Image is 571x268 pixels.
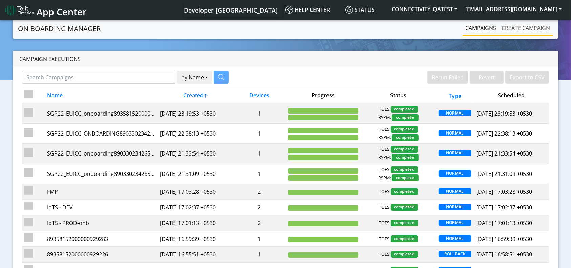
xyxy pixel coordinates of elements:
[391,220,418,226] span: completed
[387,3,461,15] button: CONNECTIVITY_QATEST
[47,235,155,243] div: 89358152000000929283
[391,166,418,173] span: completed
[391,251,418,258] span: completed
[476,219,532,227] span: [DATE] 17:01:13 +0530
[233,103,285,123] td: 1
[233,144,285,164] td: 1
[285,6,330,14] span: Help center
[233,184,285,199] td: 2
[157,87,233,103] th: Created
[439,220,471,226] span: NORMAL
[47,250,155,259] div: 89358152000000929226
[157,144,233,164] td: [DATE] 21:33:54 +0530
[37,5,87,18] span: App Center
[184,3,277,17] a: Your current platform instance
[439,170,471,177] span: NORMAL
[379,188,391,195] span: TOES:
[392,174,419,181] span: complete
[379,166,391,173] span: TOES:
[436,87,474,103] th: Type
[5,3,86,17] a: App Center
[47,149,155,158] div: SGP22_EUICC_onboarding89033023426500000000060317713024
[233,231,285,247] td: 1
[439,204,471,210] span: NORMAL
[345,6,353,14] img: status.svg
[391,204,418,211] span: completed
[13,51,558,67] div: Campaign Executions
[439,110,471,116] span: NORMAL
[439,188,471,194] span: NORMAL
[233,200,285,215] td: 2
[22,71,176,84] input: Search Campaigns
[283,3,343,17] a: Help center
[499,21,553,35] a: Create campaign
[47,219,155,227] div: IoTS - PROD-onb
[157,247,233,262] td: [DATE] 16:55:51 +0530
[427,71,468,84] button: Rerun Failed
[439,130,471,136] span: NORMAL
[476,188,532,195] span: [DATE] 17:03:28 +0530
[157,103,233,123] td: [DATE] 23:19:53 +0530
[379,106,391,113] span: TOES:
[379,126,391,133] span: TOES:
[476,251,532,258] span: [DATE] 16:58:51 +0530
[285,87,361,103] th: Progress
[391,126,418,133] span: completed
[157,200,233,215] td: [DATE] 17:02:37 +0530
[177,71,212,84] button: by Name
[343,3,387,17] a: Status
[47,170,155,178] div: SGP22_EUICC_onboarding89033023426500000000060317712927
[392,114,419,121] span: complete
[18,22,101,36] a: On-Boarding Manager
[379,146,391,153] span: TOES:
[391,188,418,195] span: completed
[476,150,532,157] span: [DATE] 21:33:54 +0530
[439,251,471,257] span: ROLLBACK
[476,204,532,211] span: [DATE] 17:02:37 +0530
[439,235,471,242] span: NORMAL
[391,235,418,242] span: completed
[47,188,155,196] div: FMP
[157,215,233,231] td: [DATE] 17:01:13 +0530
[233,215,285,231] td: 2
[5,5,34,16] img: logo-telit-cinterion-gw-new.png
[392,134,419,141] span: complete
[47,129,155,138] div: SGP22_EUICC_ONBOARDING89033023426500000000060317713121
[157,184,233,199] td: [DATE] 17:03:28 +0530
[157,123,233,143] td: [DATE] 22:38:13 +0530
[379,154,392,161] span: RSPM:
[345,6,375,14] span: Status
[47,203,155,211] div: IoTS - DEV
[157,231,233,247] td: [DATE] 16:59:39 +0530
[470,71,504,84] button: Revert
[379,220,391,226] span: TOES:
[461,3,566,15] button: [EMAIL_ADDRESS][DOMAIN_NAME]
[285,6,293,14] img: knowledge.svg
[233,123,285,143] td: 1
[505,71,549,84] button: Export to CSV
[379,251,391,258] span: TOES:
[391,106,418,113] span: completed
[184,6,278,14] span: Developer-[GEOGRAPHIC_DATA]
[474,87,549,103] th: Scheduled
[157,164,233,184] td: [DATE] 21:31:09 +0530
[233,164,285,184] td: 1
[379,114,392,121] span: RSPM:
[361,87,436,103] th: Status
[233,247,285,262] td: 1
[47,109,155,118] div: SGP22_EUICC_onboarding89358152000000928590
[476,170,532,178] span: [DATE] 21:31:09 +0530
[476,130,532,137] span: [DATE] 22:38:13 +0530
[379,174,392,181] span: RSPM:
[44,87,157,103] th: Name
[463,21,499,35] a: Campaigns
[439,150,471,156] span: NORMAL
[379,235,391,242] span: TOES:
[379,134,392,141] span: RSPM:
[476,110,532,117] span: [DATE] 23:19:53 +0530
[233,87,285,103] th: Devices
[379,204,391,211] span: TOES:
[391,146,418,153] span: completed
[392,154,419,161] span: complete
[476,235,532,243] span: [DATE] 16:59:39 +0530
